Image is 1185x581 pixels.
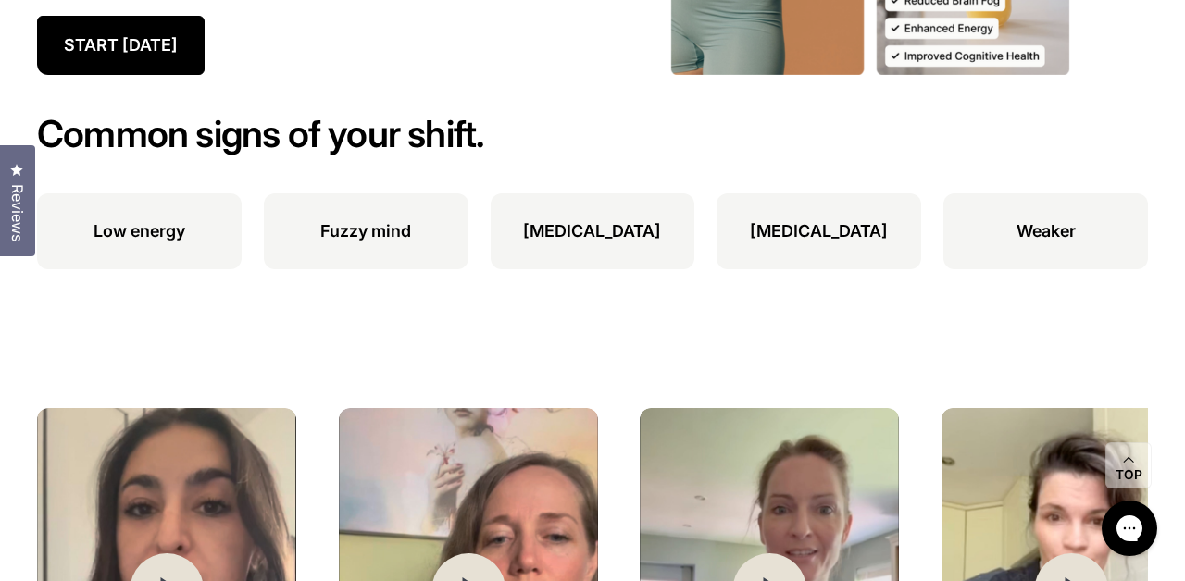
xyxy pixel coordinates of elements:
span: Reviews [5,184,29,241]
p: Fuzzy mind [320,219,411,243]
p: Low energy [94,219,185,243]
h2: Common signs of your shift. [37,112,1148,156]
a: START [DATE] [37,16,205,75]
p: Weaker [1017,219,1076,243]
p: [MEDICAL_DATA] [750,219,888,243]
iframe: Gorgias live chat messenger [1092,494,1166,562]
span: Top [1116,467,1142,484]
p: [MEDICAL_DATA] [523,219,661,243]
